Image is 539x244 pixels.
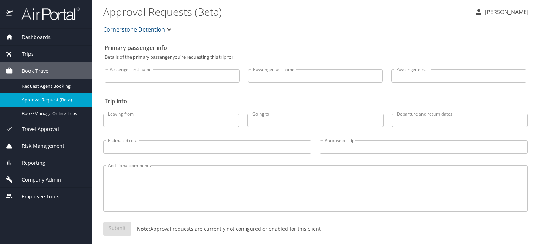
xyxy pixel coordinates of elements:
[105,42,526,53] h2: Primary passenger info
[14,7,80,21] img: airportal-logo.png
[13,50,34,58] span: Trips
[103,1,469,22] h1: Approval Requests (Beta)
[13,142,64,150] span: Risk Management
[472,6,531,18] button: [PERSON_NAME]
[483,8,528,16] p: [PERSON_NAME]
[137,225,150,232] strong: Note:
[22,97,84,103] span: Approval Request (Beta)
[13,193,59,200] span: Employee Tools
[105,55,526,59] p: Details of the primary passenger you're requesting this trip for
[13,67,50,75] span: Book Travel
[131,225,321,232] p: Approval requests are currently not configured or enabled for this client
[13,159,45,167] span: Reporting
[100,22,176,37] button: Cornerstone Detention
[6,7,14,21] img: icon-airportal.png
[13,33,51,41] span: Dashboards
[22,83,84,90] span: Request Agent Booking
[13,125,59,133] span: Travel Approval
[105,95,526,107] h2: Trip info
[103,25,165,34] span: Cornerstone Detention
[13,176,61,184] span: Company Admin
[22,110,84,117] span: Book/Manage Online Trips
